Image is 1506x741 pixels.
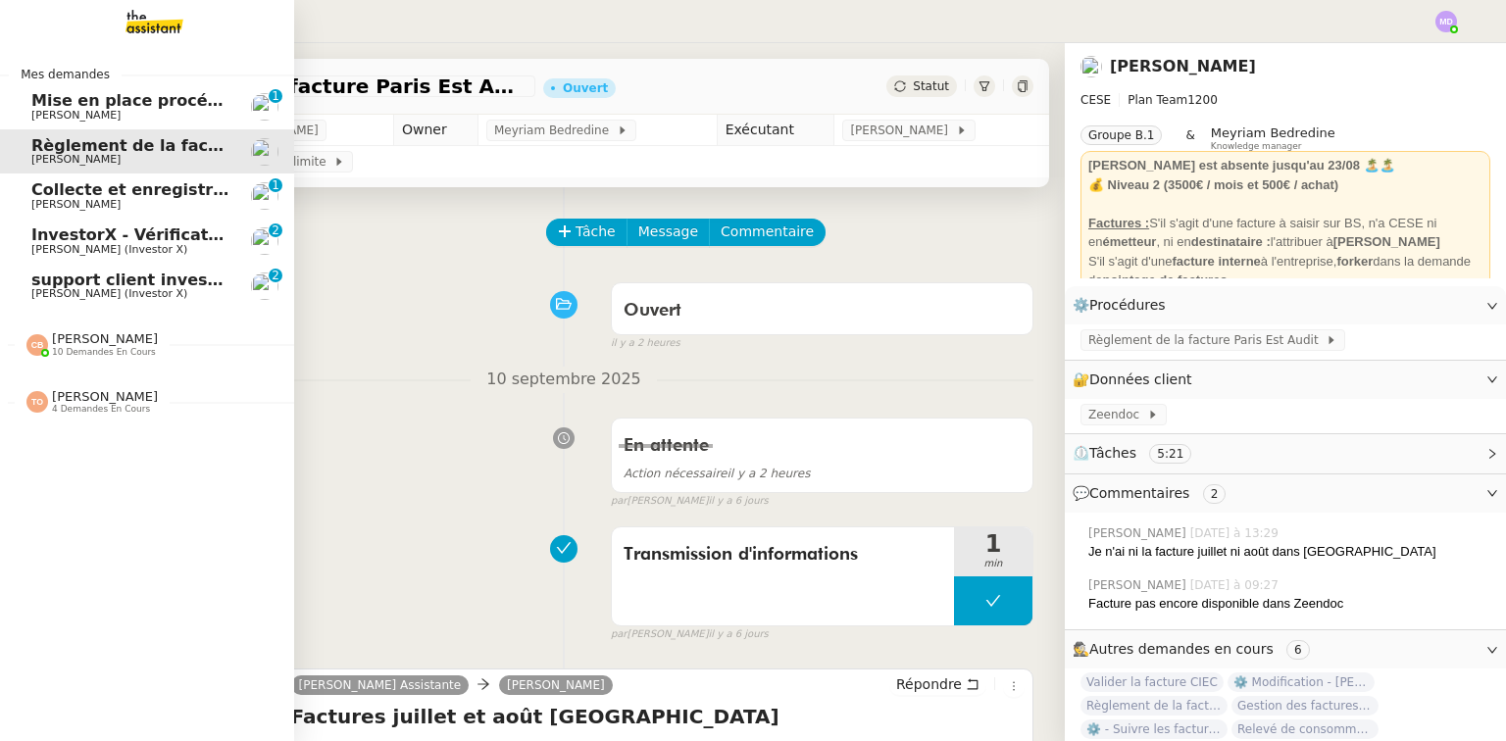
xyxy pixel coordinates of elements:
span: Transmission d'informations [624,540,942,569]
span: ⚙️ - Suivre les factures d'exploitation [1080,719,1228,739]
span: [PERSON_NAME] [1088,576,1190,594]
div: 🔐Données client [1065,361,1506,399]
span: il y a 2 heures [611,335,680,352]
span: il y a 6 jours [709,626,769,643]
span: Répondre [896,674,962,694]
span: ⚙️ Modification - [PERSON_NAME] et suivi des devis sur Energy Track [1228,672,1375,692]
span: Ouvert [624,302,681,320]
span: Règlement de la facture Paris Est Audit - septembre 2025 [31,136,542,155]
span: [PERSON_NAME] [52,389,158,404]
nz-badge-sup: 2 [269,223,282,237]
button: Commentaire [709,219,826,246]
span: Gestion des factures fournisseurs - 1 septembre 2025 [1231,696,1379,716]
img: users%2F9mvJqJUvllffspLsQzytnd0Nt4c2%2Favatar%2F82da88e3-d90d-4e39-b37d-dcb7941179ae [251,182,278,210]
span: Procédures [1089,297,1166,313]
span: ⚙️ [1073,294,1175,317]
span: Statut [913,79,949,93]
span: ⏲️ [1073,445,1208,461]
div: ⚙️Procédures [1065,286,1506,324]
td: Exécutant [717,115,834,146]
strong: 💰 Niveau 2 (3500€ / mois et 500€ / achat) [1088,177,1338,192]
nz-tag: 5:21 [1149,444,1191,464]
img: users%2FHIWaaSoTa5U8ssS5t403NQMyZZE3%2Favatar%2Fa4be050e-05fa-4f28-bbe7-e7e8e4788720 [1080,56,1102,77]
p: 1 [272,89,279,107]
div: Je n'ai ni la facture juillet ni août dans [GEOGRAPHIC_DATA] [1088,542,1490,562]
img: svg [26,391,48,413]
span: InvestorX - Vérification des KYC [31,225,312,244]
small: [PERSON_NAME] [611,626,769,643]
span: 🕵️ [1073,641,1318,657]
span: Tâches [1089,445,1136,461]
button: Répondre [889,673,986,695]
img: users%2FHIWaaSoTa5U8ssS5t403NQMyZZE3%2Favatar%2Fa4be050e-05fa-4f28-bbe7-e7e8e4788720 [251,138,278,166]
nz-tag: Groupe B.1 [1080,125,1162,145]
div: S'il s'agit d'une facture à saisir sur BS, n'a CESE ni en , ni en l'attribuer à [1088,214,1482,252]
span: Règlement de la facture Paris Est Audit [1088,330,1326,350]
button: Message [627,219,710,246]
a: [PERSON_NAME] [499,676,613,694]
a: [PERSON_NAME] Assistante [291,676,470,694]
img: users%2F9mvJqJUvllffspLsQzytnd0Nt4c2%2Favatar%2F82da88e3-d90d-4e39-b37d-dcb7941179ae [251,93,278,121]
span: & [1185,125,1194,151]
span: 10 demandes en cours [52,347,156,358]
span: par [611,493,627,510]
small: [PERSON_NAME] [611,493,769,510]
span: 🔐 [1073,369,1200,391]
img: users%2FUWPTPKITw0gpiMilXqRXG5g9gXH3%2Favatar%2F405ab820-17f5-49fd-8f81-080694535f4d [251,272,278,300]
span: En attente [624,437,709,455]
strong: destinataire : [1191,234,1271,249]
span: Commentaire [721,221,814,243]
span: [PERSON_NAME] [1088,524,1190,542]
span: Commentaires [1089,485,1189,501]
span: [PERSON_NAME] [31,153,121,166]
div: ⏲️Tâches 5:21 [1065,434,1506,472]
span: Zeendoc [1088,405,1147,424]
img: svg [1435,11,1457,32]
span: [PERSON_NAME] (Investor X) [31,287,187,300]
span: Meyriam Bedredine [494,121,617,140]
td: Owner [393,115,477,146]
span: 4 demandes en cours [52,404,150,415]
span: Mise en place procédure - relevés bancaires mensuels [31,91,511,110]
span: [PERSON_NAME] [31,109,121,122]
span: Autres demandes en cours [1089,641,1274,657]
strong: [PERSON_NAME] [1333,234,1440,249]
strong: émetteur [1102,234,1156,249]
div: Ouvert [563,82,608,94]
div: Facture pas encore disponible dans Zeendoc [1088,594,1490,614]
img: svg [26,334,48,356]
nz-badge-sup: 1 [269,178,282,192]
span: 10 septembre 2025 [471,367,657,393]
nz-tag: 6 [1286,640,1310,660]
span: Règlement de la facture Paris Est Audit - septembre 2025 [102,76,527,96]
span: Valider la facture CIEC [1080,672,1224,692]
button: Tâche [546,219,627,246]
span: Message [638,221,698,243]
span: [PERSON_NAME] [850,121,955,140]
strong: facture interne [1173,254,1261,269]
img: users%2FUWPTPKITw0gpiMilXqRXG5g9gXH3%2Favatar%2F405ab820-17f5-49fd-8f81-080694535f4d [251,227,278,255]
span: Données client [1089,371,1192,387]
u: Factures : [1088,216,1149,230]
div: 🕵️Autres demandes en cours 6 [1065,630,1506,668]
span: [PERSON_NAME] (Investor X) [31,243,187,256]
span: support client investorX [31,271,245,289]
span: Knowledge manager [1211,141,1302,152]
span: il y a 6 jours [709,493,769,510]
span: Meyriam Bedredine [1211,125,1335,140]
span: CESE [1080,93,1111,107]
span: min [954,556,1032,572]
nz-badge-sup: 1 [269,89,282,103]
nz-tag: 2 [1203,484,1227,504]
strong: [PERSON_NAME] est absente jusqu'au 23/08 🏝️🏝️ [1088,158,1395,173]
span: Plan Team [1128,93,1187,107]
div: S'il s'agit d'une à l'entreprise, dans la demande de [1088,252,1482,290]
strong: pointage de factures [1102,272,1227,287]
span: 💬 [1073,485,1233,501]
span: 1200 [1187,93,1218,107]
span: par [611,626,627,643]
span: 1 [954,532,1032,556]
span: Action nécessaire [624,467,728,480]
span: il y a 2 heures [624,467,811,480]
span: Mes demandes [9,65,122,84]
